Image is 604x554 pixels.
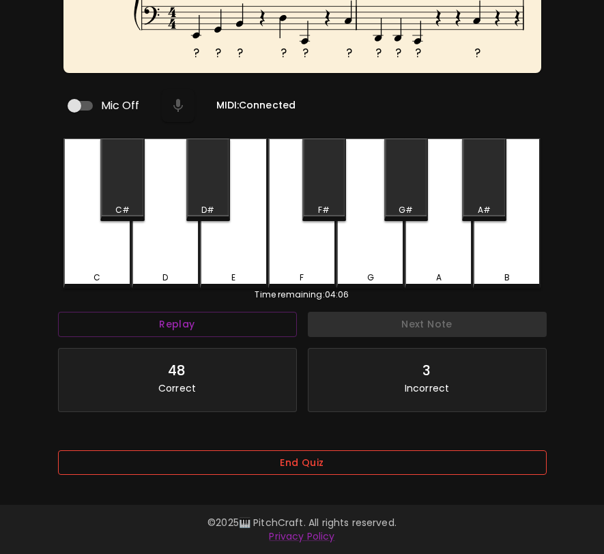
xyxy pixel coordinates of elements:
text: ? [394,45,401,61]
p: Correct [158,381,196,395]
div: G# [399,204,413,216]
h6: MIDI: Connected [216,98,296,113]
text: ? [414,45,420,61]
span: Mic Off [101,98,140,114]
div: G [367,272,374,284]
div: F# [318,204,330,216]
text: ? [474,45,480,61]
text: ? [237,45,243,61]
div: 48 [168,360,186,381]
div: F [300,272,304,284]
div: B [504,272,510,284]
p: © 2025 🎹 PitchCraft. All rights reserved. [16,516,588,529]
div: D [162,272,168,284]
text: ? [280,45,286,61]
div: D# [201,204,214,216]
text: ? [193,45,199,61]
button: End Quiz [58,450,547,476]
div: A [436,272,442,284]
button: Replay [58,312,297,337]
text: ? [345,45,351,61]
text: ? [215,45,221,61]
div: A# [478,204,491,216]
div: Time remaining: 04:06 [63,289,541,301]
div: C [94,272,100,284]
div: 3 [422,360,431,381]
text: ? [375,45,381,61]
a: Privacy Policy [269,529,334,543]
p: Incorrect [405,381,449,395]
text: ? [302,45,308,61]
div: E [231,272,235,284]
div: C# [115,204,130,216]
